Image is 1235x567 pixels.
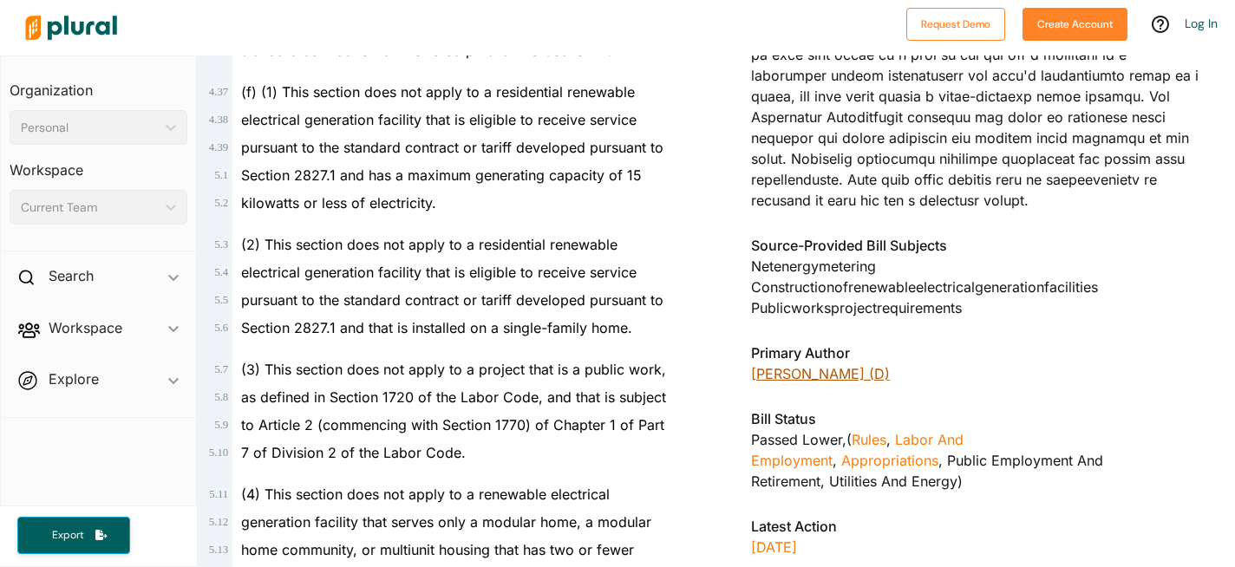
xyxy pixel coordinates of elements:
span: 5 . 6 [214,322,228,334]
span: 5 . 4 [214,266,228,278]
span: 5 . 11 [209,488,228,500]
a: Create Account [1023,14,1127,32]
span: 5 . 8 [214,391,228,403]
div: Current Team [21,199,159,217]
span: (4) This section does not apply to a renewable electrical [241,486,610,503]
span: electrical generation facility that is eligible to receive service [241,111,637,128]
span: as defined in Section 1720 of the Labor Code, and that is subject [241,388,666,406]
span: (f) (1) This section does not apply to a residential renewable [241,83,635,101]
span: kilowatts or less of electricity. [241,194,436,212]
h3: Source-Provided Bill Subjects [751,235,1200,256]
button: Export [17,517,130,554]
div: Publicworksprojectrequirements [751,297,1200,318]
span: 5 . 12 [209,516,228,528]
span: (2) This section does not apply to a residential renewable [241,236,617,253]
span: home community, or multiunit housing that has two or fewer [241,541,634,558]
span: pursuant to the standard contract or tariff developed pursuant to [241,291,663,309]
a: Request Demo [906,14,1005,32]
span: 7 of Division 2 of the Labor Code. [241,444,466,461]
span: Utilities and Energy [829,472,957,490]
span: electrical generation facility that is eligible to receive service [241,264,637,281]
span: 4 . 37 [209,86,228,98]
span: 5 . 10 [209,446,228,459]
a: Labor and Employment [751,431,964,469]
div: Constructionofrenewableelectricalgenerationfacilities [751,277,1200,297]
span: 5 . 9 [214,419,228,431]
span: (3) This section does not apply to a project that is a public work, [241,361,666,378]
h2: Search [49,266,94,285]
a: Appropriations [841,452,938,469]
a: Log In [1185,16,1218,31]
span: 4 . 39 [209,141,228,153]
div: Passed Lower , ( ) [751,429,1200,492]
span: Export [40,528,95,543]
span: 5 . 1 [214,169,228,181]
span: 5 . 13 [209,544,228,556]
span: Section 2827.1 and that is installed on a single-family home. [241,319,632,336]
span: 5 . 7 [214,363,228,375]
div: Personal [21,119,159,137]
h3: Organization [10,65,187,103]
span: pursuant to the standard contract or tariff developed pursuant to [241,139,663,156]
h3: Bill Status [751,408,1200,429]
span: to Article 2 (commencing with Section 1770) of Chapter 1 of Part [241,416,664,433]
a: Rules [852,431,886,448]
span: 4 . 38 [209,114,228,126]
span: Section 2827.1 and has a maximum generating capacity of 15 [241,166,642,184]
span: 5 . 2 [214,197,228,209]
a: [PERSON_NAME] (D) [751,365,890,382]
button: Request Demo [906,8,1005,41]
h3: Workspace [10,145,187,183]
button: Create Account [1023,8,1127,41]
p: [DATE] [751,537,1200,557]
h3: Primary Author [751,342,1200,363]
span: generation facility that serves only a modular home, a modular [241,513,651,531]
span: 5 . 3 [214,238,228,251]
span: Public Employment and Retirement [751,452,1103,490]
h3: Latest Action [751,516,1200,537]
div: Netenergymetering [751,256,1200,277]
span: 5 . 5 [214,294,228,306]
